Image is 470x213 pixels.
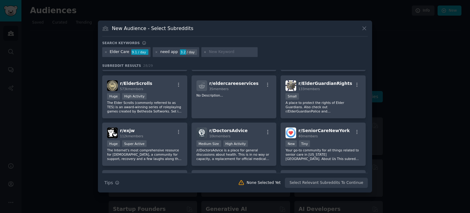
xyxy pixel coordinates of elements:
span: Subreddit Results [102,63,141,68]
span: r/ SeniorCareNewYork [298,128,350,133]
div: need app [160,49,178,55]
img: exjw [107,127,118,138]
img: DoctorsAdvice [196,127,207,138]
div: High Activity [122,93,147,100]
span: r/ exjw [120,128,135,133]
p: The Elder Scrolls (commonly referred to as TES) is an award-winning series of roleplaying games c... [107,101,182,113]
div: Huge [107,140,120,147]
span: r/ eldercareeservices [209,81,259,86]
p: /r/DoctorsAdvice is a place for general discussions about health. This is in no way or capacity, ... [196,148,272,161]
div: High Activity [223,140,248,147]
img: SeniorCareNewYork [285,127,296,138]
img: ElderScrolls [107,80,118,91]
div: Huge [107,93,120,100]
div: Elder Care [110,49,129,55]
div: Tiny [299,140,310,147]
span: 133 members [298,87,320,91]
span: r/ ElderScrolls [120,81,152,86]
span: 40 members [298,134,318,138]
span: Tips [104,180,113,186]
span: 28 / 29 [143,64,153,67]
span: 10k members [209,134,230,138]
div: Small [285,93,299,100]
input: New Keyword [209,49,256,55]
div: None Selected Yet [247,180,281,186]
img: ElderGuardianRights [285,80,296,91]
p: No Description... [196,93,272,97]
div: 3.2 / day [180,49,197,55]
p: Your go-to community for all things related to senior care in [US_STATE][GEOGRAPHIC_DATA]. About ... [285,148,361,161]
div: Super Active [122,140,147,147]
p: A place to protect the rights of Elder Guardians. Also check out r/ElderGuardianPolice and r/Elde... [285,101,361,113]
button: Tips [102,177,121,188]
h3: Search keywords [102,41,140,45]
span: 35 members [209,87,229,91]
div: Medium Size [196,140,221,147]
span: 573k members [120,87,143,91]
h3: New Audience - Select Subreddits [112,25,193,32]
p: The Internet's most comprehensive resource for [DEMOGRAPHIC_DATA], a community for support, recov... [107,148,182,161]
span: r/ ElderGuardianRights [298,81,352,86]
span: r/ DoctorsAdvice [209,128,248,133]
span: 112k members [120,134,143,138]
div: 9.1 / day [131,49,148,55]
div: New [285,140,297,147]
